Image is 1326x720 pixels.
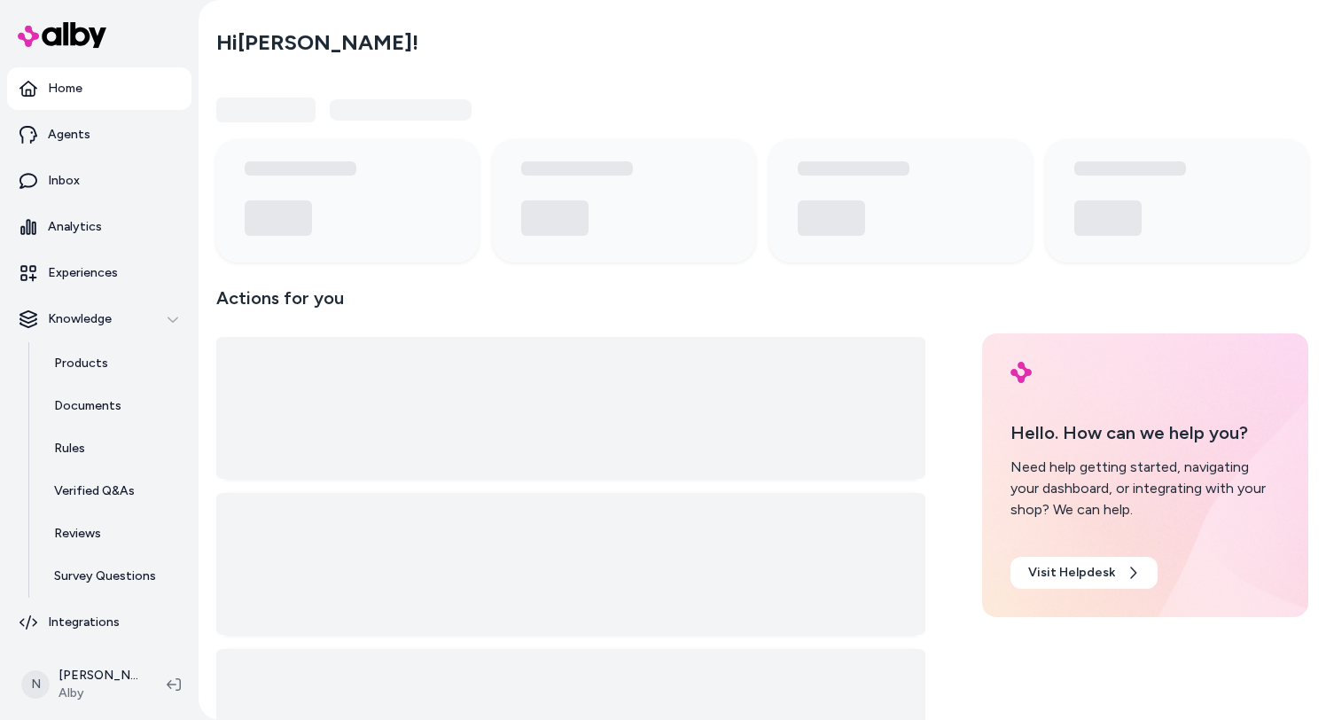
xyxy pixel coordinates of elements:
p: [PERSON_NAME] [58,667,138,685]
p: Integrations [48,614,120,631]
p: Analytics [48,218,102,236]
a: Reviews [36,513,191,555]
a: Home [7,67,191,110]
p: Actions for you [216,284,925,326]
img: alby Logo [18,22,106,48]
a: Analytics [7,206,191,248]
a: Inbox [7,160,191,202]
a: Rules [36,427,191,470]
button: Knowledge [7,298,191,340]
p: Reviews [54,525,101,543]
p: Inbox [48,172,80,190]
p: Rules [54,440,85,458]
a: Agents [7,113,191,156]
span: Alby [58,685,138,702]
img: alby Logo [1010,362,1032,383]
a: Survey Questions [36,555,191,598]
a: Experiences [7,252,191,294]
p: Documents [54,397,121,415]
p: Survey Questions [54,567,156,585]
a: Products [36,342,191,385]
a: Visit Helpdesk [1010,557,1158,589]
span: N [21,670,50,699]
p: Experiences [48,264,118,282]
a: Documents [36,385,191,427]
h2: Hi [PERSON_NAME] ! [216,29,418,56]
a: Integrations [7,601,191,644]
button: N[PERSON_NAME]Alby [11,656,152,713]
p: Knowledge [48,310,112,328]
p: Hello. How can we help you? [1010,419,1280,446]
a: Verified Q&As [36,470,191,513]
p: Verified Q&As [54,482,135,500]
p: Home [48,80,82,98]
p: Agents [48,126,90,144]
div: Need help getting started, navigating your dashboard, or integrating with your shop? We can help. [1010,457,1280,520]
p: Products [54,355,108,372]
